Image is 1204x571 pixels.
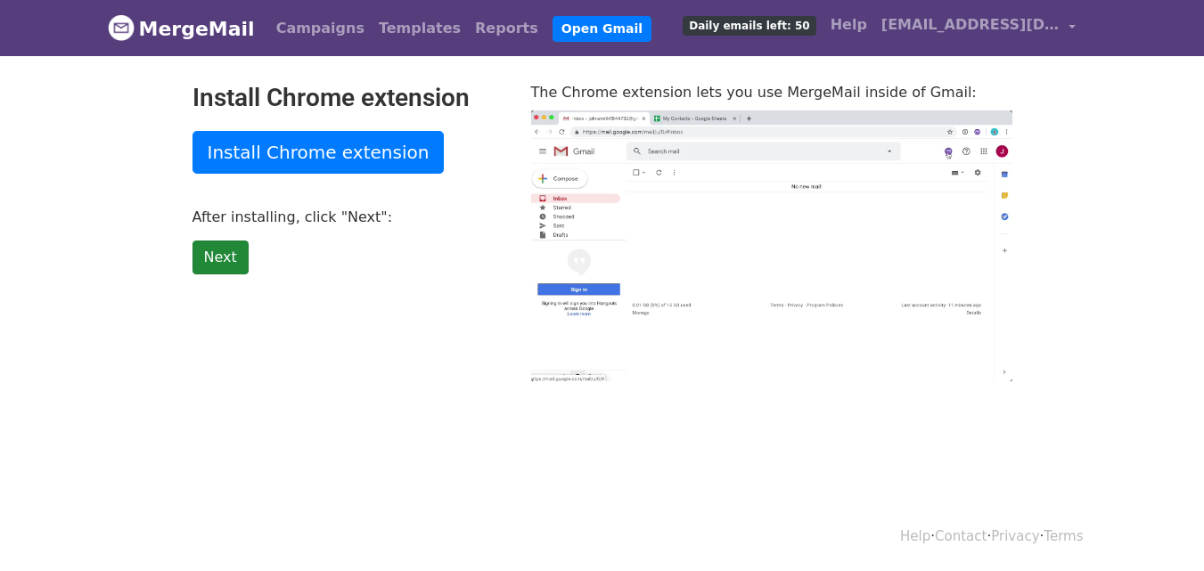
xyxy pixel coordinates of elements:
a: Open Gmail [553,16,651,42]
p: The Chrome extension lets you use MergeMail inside of Gmail: [531,83,1012,102]
p: After installing, click "Next": [192,208,504,226]
a: Help [900,528,930,544]
a: Terms [1044,528,1083,544]
iframe: Chat Widget [1115,485,1204,571]
h2: Install Chrome extension [192,83,504,113]
a: MergeMail [108,10,255,47]
a: Contact [935,528,987,544]
a: Reports [468,11,545,46]
a: Privacy [991,528,1039,544]
span: [EMAIL_ADDRESS][DOMAIN_NAME] [881,14,1060,36]
img: MergeMail logo [108,14,135,41]
a: Next [192,241,249,274]
span: Daily emails left: 50 [683,16,815,36]
a: Templates [372,11,468,46]
a: Campaigns [269,11,372,46]
a: [EMAIL_ADDRESS][DOMAIN_NAME] [874,7,1083,49]
a: Daily emails left: 50 [676,7,823,43]
a: Help [823,7,874,43]
a: Install Chrome extension [192,131,445,174]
